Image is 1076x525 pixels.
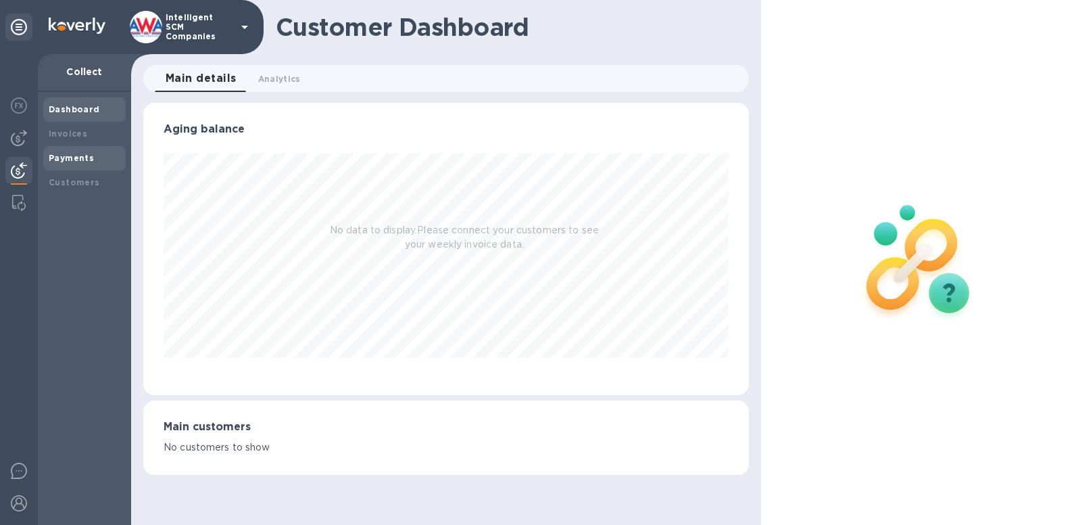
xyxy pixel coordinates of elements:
[276,13,739,41] h1: Customer Dashboard
[164,421,729,434] h3: Main customers
[49,129,87,139] b: Invoices
[11,97,27,114] img: Foreign exchange
[49,18,105,34] img: Logo
[49,65,120,78] p: Collect
[49,104,100,114] b: Dashboard
[5,14,32,41] div: Unpin categories
[166,69,237,88] span: Main details
[49,153,94,163] b: Payments
[164,440,729,455] p: No customers to show
[49,177,100,187] b: Customers
[166,13,233,41] p: Intelligent SCM Companies
[258,72,301,86] span: Analytics
[164,123,729,136] h3: Aging balance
